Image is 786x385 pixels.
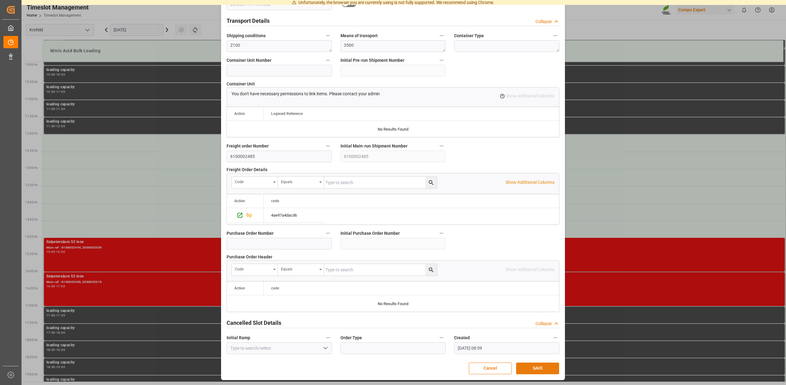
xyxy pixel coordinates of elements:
[232,177,278,188] button: open menu
[227,33,266,39] span: Shipping conditions
[469,363,512,374] button: Cancel
[264,208,325,223] div: Press SPACE to select this row.
[235,178,271,185] div: code
[516,363,559,374] button: SAVE
[271,286,279,290] span: code
[535,18,552,25] div: Collapse
[425,264,437,276] button: search button
[234,199,245,203] div: Action
[278,264,324,276] button: open menu
[506,179,554,186] p: Show Additional Columns
[438,56,446,64] button: Initial Pre-run Shipment Number
[271,112,303,116] span: Logward Reference
[281,265,317,272] div: Equals
[324,32,332,40] button: Shipping conditions
[324,56,332,64] button: Container Unit Number
[438,142,446,150] button: Initial Main-run Shipment Number
[340,335,362,341] span: Order Type
[227,208,264,223] div: Press SPACE to select this row.
[271,199,279,203] span: code
[425,177,437,188] button: search button
[227,342,332,354] input: Type to search/select
[454,33,484,39] span: Container Type
[340,230,400,237] span: Initial Purchase Order Number
[535,320,552,327] div: Collapse
[227,254,272,260] span: Purchase Order Header
[320,344,329,353] button: open menu
[551,334,559,342] button: Created
[281,178,317,185] div: Equals
[324,142,332,150] button: Freight order Number
[227,319,281,327] h2: Cancelled Slot Details
[438,334,446,342] button: Order Type
[340,57,404,64] span: Initial Pre-run Shipment Number
[227,335,250,341] span: Initial Ramp
[234,112,245,116] div: Action
[235,265,271,272] div: code
[232,264,278,276] button: open menu
[324,229,332,237] button: Purchase Order Number
[232,91,380,97] p: You don't have necessary permissions to link items. Please contact your admin
[227,17,270,25] h2: Transport Details
[227,81,255,87] span: Container Unit
[278,177,324,188] button: open menu
[227,57,271,64] span: Container Unit Number
[227,143,269,149] span: Freight order Number
[340,143,407,149] span: Initial Main-run Shipment Number
[227,230,274,237] span: Purchase Order Number
[340,40,446,52] textarea: 3500
[340,33,378,39] span: Means of transport
[454,342,559,354] input: DD.MM.YYYY HH:MM
[234,286,245,290] div: Action
[324,264,437,276] input: Type to search
[264,208,325,222] div: 4ae97a4dacd6
[438,229,446,237] button: Initial Purchase Order Number
[324,334,332,342] button: Initial Ramp
[227,40,332,52] textarea: Z100
[551,32,559,40] button: Container Type
[438,32,446,40] button: Means of transport
[324,177,437,188] input: Type to search
[454,335,470,341] span: Created
[227,167,267,173] span: Freight Order Details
